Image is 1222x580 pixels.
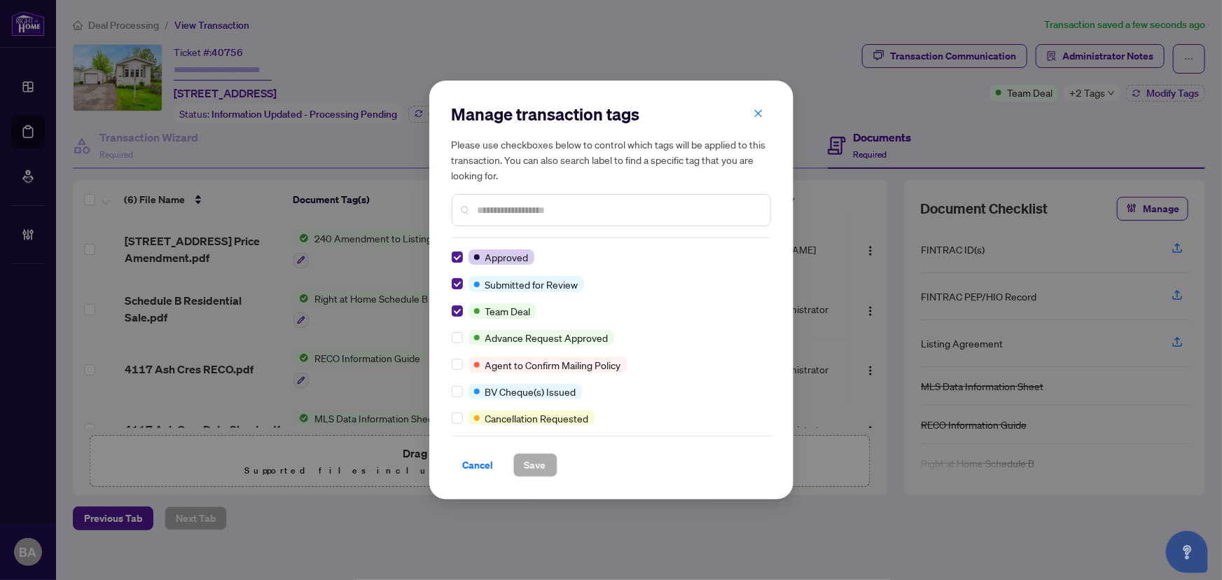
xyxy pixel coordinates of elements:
span: Cancel [463,454,494,476]
span: close [754,109,763,118]
span: Team Deal [485,303,531,319]
span: Submitted for Review [485,277,578,292]
button: Cancel [452,453,505,477]
span: Cancellation Requested [485,410,589,426]
h2: Manage transaction tags [452,103,771,125]
span: Agent to Confirm Mailing Policy [485,357,621,373]
button: Open asap [1166,531,1208,573]
span: BV Cheque(s) Issued [485,384,576,399]
span: Approved [485,249,529,265]
span: Advance Request Approved [485,330,609,345]
button: Save [513,453,557,477]
h5: Please use checkboxes below to control which tags will be applied to this transaction. You can al... [452,137,771,183]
